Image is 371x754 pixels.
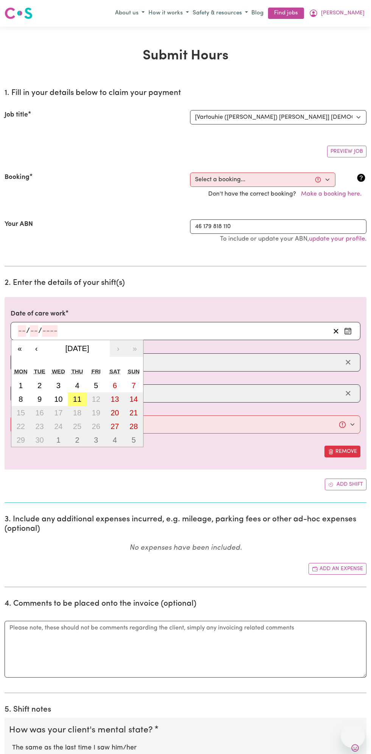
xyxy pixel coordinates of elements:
[109,368,120,375] abbr: Saturday
[17,436,25,444] abbr: 29 September 2025
[49,379,68,392] button: 3 September 2025
[128,368,140,375] abbr: Sunday
[11,433,30,447] button: 29 September 2025
[14,368,28,375] abbr: Monday
[19,381,23,390] abbr: 1 September 2025
[72,368,83,375] abbr: Thursday
[37,381,42,390] abbr: 2 September 2025
[56,436,61,444] abbr: 1 October 2025
[92,409,100,417] abbr: 19 September 2025
[110,340,126,357] button: ›
[54,422,62,431] abbr: 24 September 2025
[11,372,37,381] label: End time
[54,395,62,403] abbr: 10 September 2025
[124,433,143,447] button: 5 October 2025
[87,379,106,392] button: 5 September 2025
[17,422,25,431] abbr: 22 September 2025
[124,379,143,392] button: 7 September 2025
[34,368,45,375] abbr: Tuesday
[30,433,49,447] button: 30 September 2025
[17,409,25,417] abbr: 15 September 2025
[11,309,65,319] label: Date of care work
[309,563,366,575] button: Add another expense
[94,381,98,390] abbr: 5 September 2025
[26,327,30,335] span: /
[220,236,366,242] small: To include or update your ABN, .
[65,344,89,353] span: [DATE]
[5,173,30,182] label: Booking
[129,395,138,403] abbr: 14 September 2025
[75,381,79,390] abbr: 4 September 2025
[113,381,117,390] abbr: 6 September 2025
[35,422,44,431] abbr: 23 September 2025
[52,368,65,375] abbr: Wednesday
[126,340,143,357] button: »
[5,599,366,609] h2: 4. Comments to be placed onto the invoice (optional)
[30,420,49,433] button: 23 September 2025
[30,325,38,337] input: --
[87,420,106,433] button: 26 September 2025
[330,325,342,337] button: Clear date
[342,325,354,337] button: Enter the date of care work
[11,340,41,350] label: Start time
[129,422,138,431] abbr: 28 September 2025
[5,48,366,64] h1: Submit Hours
[42,325,58,337] input: ----
[111,395,119,403] abbr: 13 September 2025
[321,9,365,17] span: [PERSON_NAME]
[37,395,42,403] abbr: 9 September 2025
[327,146,366,157] button: Preview Job
[68,406,87,420] button: 18 September 2025
[49,406,68,420] button: 17 September 2025
[49,420,68,433] button: 24 September 2025
[129,409,138,417] abbr: 21 September 2025
[38,327,42,335] span: /
[11,379,30,392] button: 1 September 2025
[113,7,147,20] button: About us
[5,6,33,20] img: Careseekers logo
[87,433,106,447] button: 3 October 2025
[268,8,304,19] a: Find jobs
[12,743,359,753] label: The same as the last time I saw him/her
[11,406,30,420] button: 15 September 2025
[18,325,26,337] input: --
[45,340,110,357] button: [DATE]
[49,433,68,447] button: 1 October 2025
[124,420,143,433] button: 28 September 2025
[106,420,125,433] button: 27 September 2025
[5,5,33,22] a: Careseekers logo
[73,409,81,417] abbr: 18 September 2025
[129,544,242,552] em: No expenses have been included.
[5,89,366,98] h2: 1. Fill in your details below to claim your payment
[28,340,45,357] button: ‹
[106,392,125,406] button: 13 September 2025
[5,110,28,120] label: Job title
[113,436,117,444] abbr: 4 October 2025
[106,379,125,392] button: 6 September 2025
[132,436,136,444] abbr: 5 October 2025
[87,406,106,420] button: 19 September 2025
[11,392,30,406] button: 8 September 2025
[324,446,360,457] button: Remove this shift
[5,219,33,229] label: Your ABN
[30,379,49,392] button: 2 September 2025
[94,436,98,444] abbr: 3 October 2025
[309,236,365,242] a: update your profile
[11,403,45,412] label: Hourly rate
[35,436,44,444] abbr: 30 September 2025
[124,392,143,406] button: 14 September 2025
[73,395,81,403] abbr: 11 September 2025
[68,433,87,447] button: 2 October 2025
[19,395,23,403] abbr: 8 September 2025
[147,7,191,20] button: How it works
[191,7,250,20] button: Safety & resources
[30,392,49,406] button: 9 September 2025
[124,406,143,420] button: 21 September 2025
[341,724,365,748] iframe: Button to launch messaging window
[92,368,101,375] abbr: Friday
[49,392,68,406] button: 10 September 2025
[87,392,106,406] button: 12 September 2025
[111,422,119,431] abbr: 27 September 2025
[132,381,136,390] abbr: 7 September 2025
[75,436,79,444] abbr: 2 October 2025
